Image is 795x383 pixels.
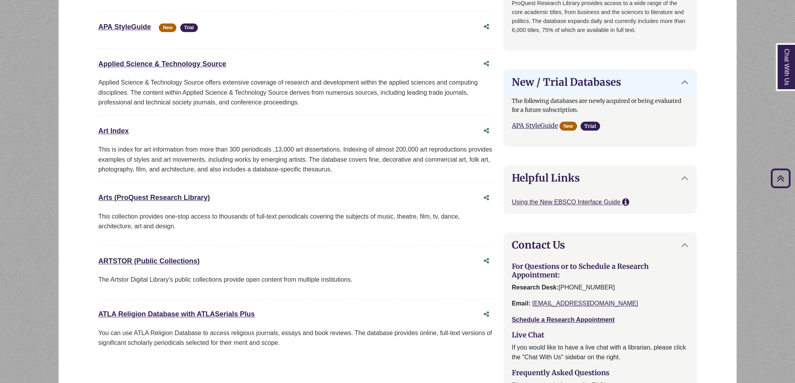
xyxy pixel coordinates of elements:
a: Art Index [98,127,129,135]
p: This collection provides one-stop access to thousands of full-text periodicals covering the subje... [98,212,494,231]
a: APA StyleGuide [98,23,151,31]
button: Share this database [479,19,494,34]
span: Trial [580,122,600,131]
a: Arts (ProQuest Research Library) [98,194,210,201]
a: APA StyleGuide [512,122,558,129]
span: Trial [180,23,198,32]
button: Share this database [479,124,494,138]
a: Back to Top [768,173,793,184]
a: ARTSTOR (Public Collections) [98,257,200,265]
p: The following databases are newly acquired or being evaluated for a future subscription. [512,97,689,115]
div: You can use ATLA Religion Database to access religious journals, essays and book reviews. The dat... [98,328,494,348]
h3: For Questions or to Schedule a Research Appointment: [512,262,689,279]
button: New / Trial Databases [504,70,696,94]
p: If you would like to have a live chat with a librarian, please click the "Chat With Us" sidebar o... [512,342,689,362]
a: Using the New EBSCO Interface Guide [512,199,622,205]
button: Share this database [479,307,494,322]
button: Share this database [479,56,494,71]
h3: Live Chat [512,331,689,339]
span: New [559,122,577,131]
a: Schedule a Research Appointment [512,316,614,323]
button: Share this database [479,191,494,205]
button: Share this database [479,254,494,268]
span: New [159,23,176,32]
strong: Research Desk: [512,284,559,291]
div: This is index for art information from more than 300 periodicals ,13,000 art dissertations. Index... [98,145,494,175]
button: Contact Us [504,233,696,257]
p: [PHONE_NUMBER] [512,282,689,293]
div: Applied Science & Technology Source offers extensive coverage of research and development within ... [98,78,494,108]
p: The Artstor Digital Library's public collections provide open content from multiple institutions. [98,275,494,285]
a: ATLA Religion Database with ATLASerials Plus [98,310,255,318]
a: Applied Science & Technology Source [98,60,226,68]
h3: Frequently Asked Questions [512,369,689,377]
strong: Email: [512,300,531,307]
button: Helpful Links [504,166,696,190]
a: [EMAIL_ADDRESS][DOMAIN_NAME] [532,300,638,307]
